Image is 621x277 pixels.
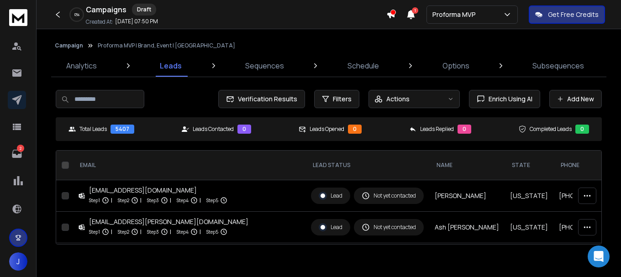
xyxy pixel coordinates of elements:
[505,212,553,243] td: [US_STATE]
[505,243,553,275] td: [US_STATE]
[429,180,505,212] td: [PERSON_NAME]
[9,9,27,26] img: logo
[234,94,297,104] span: Verification Results
[362,192,416,200] div: Not yet contacted
[147,196,159,205] p: Step 3
[118,227,129,236] p: Step 2
[118,196,129,205] p: Step 2
[98,42,235,49] p: Proforma MVP | Brand, Event | [GEOGRAPHIC_DATA]
[386,94,410,104] p: Actions
[245,60,284,71] p: Sequences
[160,60,182,71] p: Leads
[333,94,352,104] span: Filters
[237,125,251,134] div: 0
[140,227,142,236] p: |
[140,196,142,205] p: |
[218,90,305,108] button: Verification Results
[111,196,112,205] p: |
[347,60,379,71] p: Schedule
[17,145,24,152] p: 2
[442,60,469,71] p: Options
[553,151,621,180] th: Phone
[529,5,605,24] button: Get Free Credits
[79,125,107,133] p: Total Leads
[89,196,100,205] p: Step 1
[314,90,359,108] button: Filters
[548,10,599,19] p: Get Free Credits
[200,196,201,205] p: |
[319,192,342,200] div: Lead
[505,151,553,180] th: State
[74,12,79,17] p: 0 %
[412,7,418,14] span: 1
[89,186,227,195] div: [EMAIL_ADDRESS][DOMAIN_NAME]
[177,196,189,205] p: Step 4
[458,125,471,134] div: 0
[170,227,171,236] p: |
[132,4,156,16] div: Draft
[429,243,505,275] td: [PERSON_NAME]
[147,227,159,236] p: Step 3
[429,151,505,180] th: NAME
[553,212,621,243] td: [PHONE_NUMBER]
[305,151,429,180] th: LEAD STATUS
[527,55,589,77] a: Subsequences
[432,10,479,19] p: Proforma MVP
[73,151,305,180] th: EMAIL
[89,227,100,236] p: Step 1
[437,55,475,77] a: Options
[111,125,134,134] div: 5407
[469,90,540,108] button: Enrich Using AI
[485,94,532,104] span: Enrich Using AI
[240,55,289,77] a: Sequences
[532,60,584,71] p: Subsequences
[206,227,218,236] p: Step 5
[193,125,234,133] p: Leads Contacted
[505,180,553,212] td: [US_STATE]
[61,55,102,77] a: Analytics
[342,55,384,77] a: Schedule
[177,227,189,236] p: Step 4
[319,223,342,231] div: Lead
[86,18,113,26] p: Created At:
[420,125,454,133] p: Leads Replied
[348,125,362,134] div: 0
[588,246,610,267] div: Open Intercom Messenger
[86,4,126,15] h1: Campaigns
[429,212,505,243] td: Ash [PERSON_NAME]
[553,180,621,212] td: [PHONE_NUMBER]
[362,223,416,231] div: Not yet contacted
[89,217,248,226] div: [EMAIL_ADDRESS][PERSON_NAME][DOMAIN_NAME]
[200,227,201,236] p: |
[575,125,589,134] div: 0
[549,90,602,108] button: Add New
[154,55,187,77] a: Leads
[310,125,344,133] p: Leads Opened
[8,145,26,163] a: 2
[170,196,171,205] p: |
[55,42,83,49] button: Campaign
[9,252,27,271] button: J
[553,243,621,275] td: [PHONE_NUMBER]
[206,196,218,205] p: Step 5
[115,18,158,25] p: [DATE] 07:50 PM
[111,227,112,236] p: |
[66,60,97,71] p: Analytics
[530,125,572,133] p: Completed Leads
